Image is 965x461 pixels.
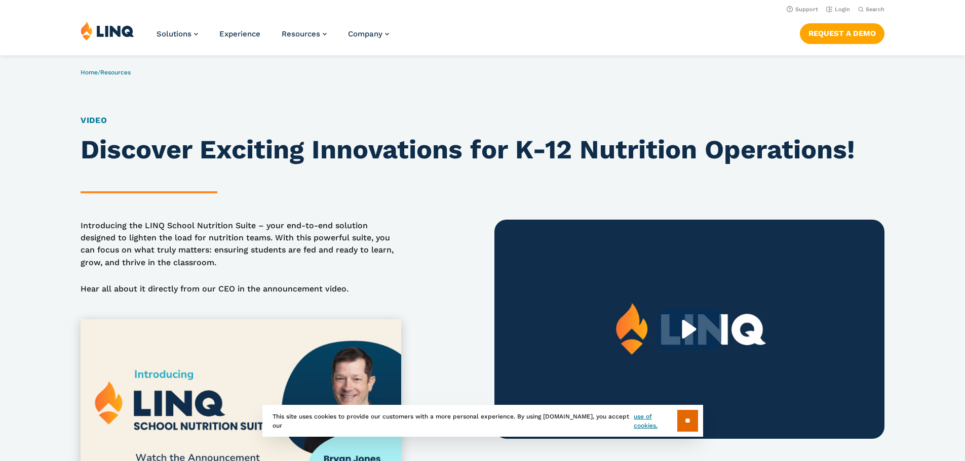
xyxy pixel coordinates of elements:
div: This site uses cookies to provide our customers with a more personal experience. By using [DOMAIN... [262,405,703,437]
a: Support [787,6,818,13]
a: Video [81,115,107,125]
a: Resources [282,29,327,38]
a: Login [826,6,850,13]
a: Home [81,69,98,76]
a: use of cookies. [634,412,677,430]
nav: Primary Navigation [157,21,389,55]
span: / [81,69,131,76]
img: LINQ | K‑12 Software [81,21,134,40]
nav: Button Navigation [800,21,884,44]
span: Search [866,6,884,13]
a: Experience [219,29,260,38]
h1: Discover Exciting Innovations for K-12 Nutrition Operations! [81,135,884,165]
span: Company [348,29,382,38]
p: Introducing the LINQ School Nutrition Suite – your end-to-end solution designed to lighten the lo... [81,220,402,269]
div: Play [657,309,721,350]
a: Resources [100,69,131,76]
a: Solutions [157,29,198,38]
button: Open Search Bar [858,6,884,13]
p: Hear all about it directly from our CEO in the announcement video. [81,283,402,295]
span: Solutions [157,29,191,38]
span: Resources [282,29,320,38]
a: Company [348,29,389,38]
a: Request a Demo [800,23,884,44]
